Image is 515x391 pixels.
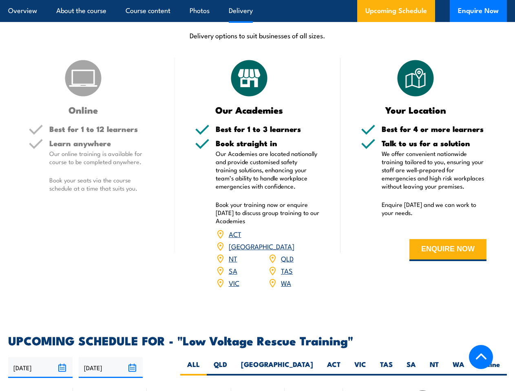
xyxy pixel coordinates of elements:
p: Our online training is available for course to be completed anywhere. [49,149,154,166]
a: [GEOGRAPHIC_DATA] [229,241,294,251]
h3: Our Academies [195,105,304,114]
h3: Online [29,105,138,114]
label: Online [471,360,507,376]
label: NT [423,360,446,376]
label: WA [446,360,471,376]
h5: Learn anywhere [49,139,154,147]
input: To date [79,357,143,378]
a: NT [229,253,237,263]
label: [GEOGRAPHIC_DATA] [234,360,320,376]
label: VIC [347,360,373,376]
label: ACT [320,360,347,376]
label: ALL [180,360,207,376]
p: Book your training now or enquire [DATE] to discuss group training to our Academies [216,200,320,225]
a: ACT [229,229,241,239]
h5: Talk to us for a solution [382,139,486,147]
p: Enquire [DATE] and we can work to your needs. [382,200,486,217]
a: SA [229,266,237,275]
h5: Best for 1 to 12 learners [49,125,154,133]
p: Our Academies are located nationally and provide customised safety training solutions, enhancing ... [216,149,320,190]
h3: Your Location [361,105,470,114]
label: SA [400,360,423,376]
h5: Book straight in [216,139,320,147]
a: TAS [281,266,293,275]
p: Book your seats via the course schedule at a time that suits you. [49,176,154,192]
a: WA [281,278,291,288]
label: QLD [207,360,234,376]
p: We offer convenient nationwide training tailored to you, ensuring your staff are well-prepared fo... [382,149,486,190]
a: VIC [229,278,239,288]
h2: UPCOMING SCHEDULE FOR - "Low Voltage Rescue Training" [8,335,507,345]
button: ENQUIRE NOW [409,239,486,261]
input: From date [8,357,73,378]
label: TAS [373,360,400,376]
h5: Best for 4 or more learners [382,125,486,133]
a: QLD [281,253,294,263]
h5: Best for 1 to 3 learners [216,125,320,133]
p: Delivery options to suit businesses of all sizes. [8,31,507,40]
